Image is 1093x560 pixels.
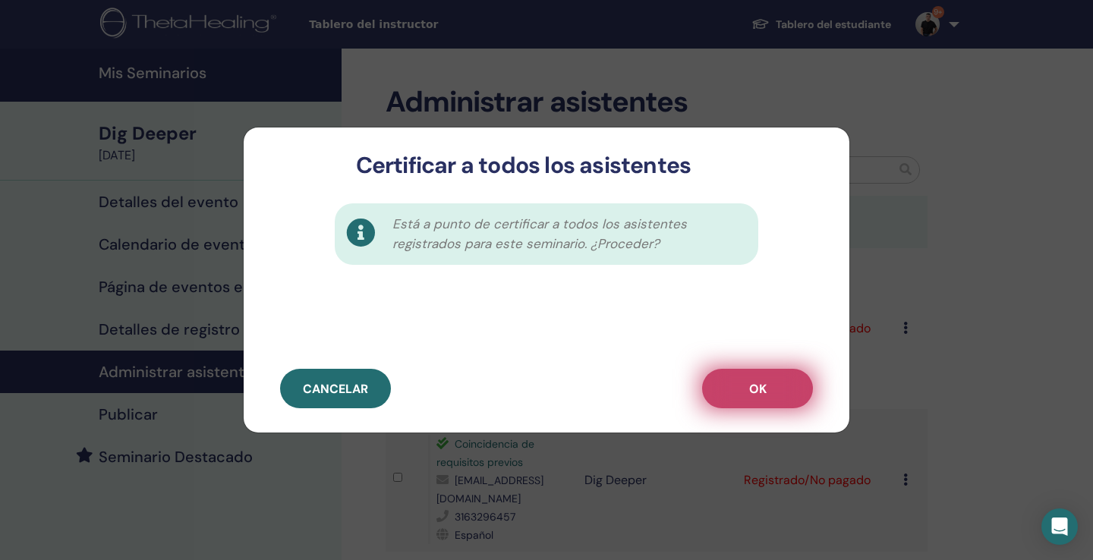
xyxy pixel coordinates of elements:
span: Está a punto de certificar a todos los asistentes registrados para este seminario. ¿Proceder? [392,215,742,253]
div: Open Intercom Messenger [1041,508,1078,545]
button: Cancelar [280,369,391,408]
button: OK [702,369,813,408]
span: OK [749,381,767,397]
span: Cancelar [303,381,368,397]
h3: Certificar a todos los asistentes [268,152,779,179]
